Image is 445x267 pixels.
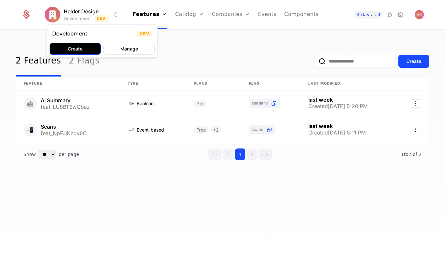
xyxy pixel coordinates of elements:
[137,31,152,37] span: Dev
[52,31,87,36] div: Development
[50,43,101,55] button: Create
[411,99,421,108] button: Select action
[47,24,158,58] div: Select environment
[103,43,155,55] button: Manage
[411,126,421,134] button: Select action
